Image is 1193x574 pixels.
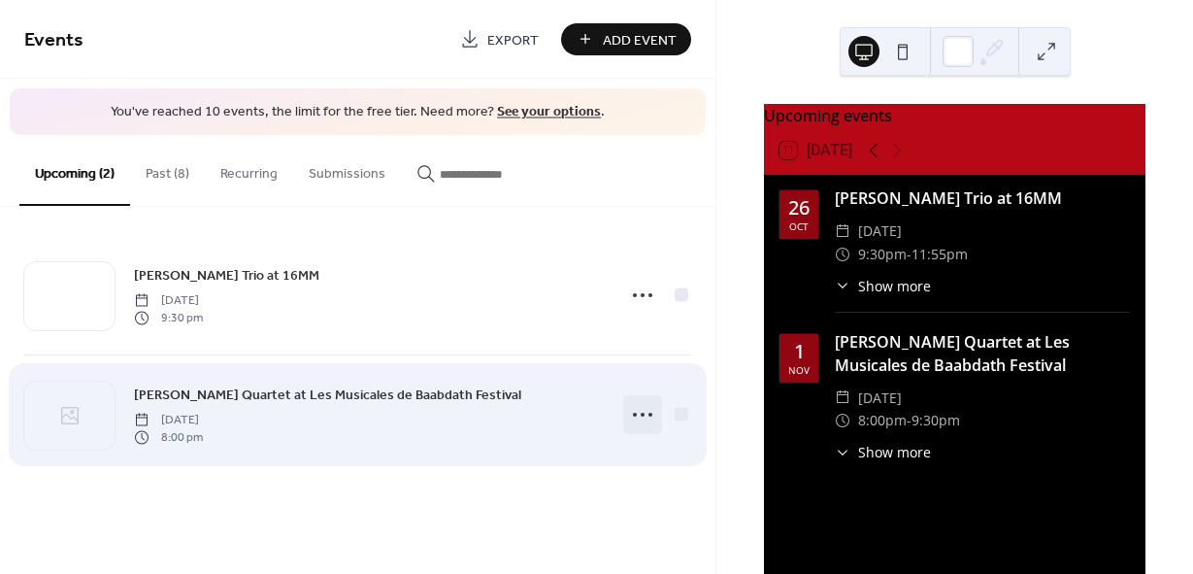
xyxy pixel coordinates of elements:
div: ​ [835,409,850,432]
span: 9:30pm [858,243,907,266]
button: ​Show more [835,276,931,296]
span: 9:30 pm [134,310,203,327]
div: Oct [789,221,809,231]
span: 8:00 pm [134,429,203,447]
button: Submissions [293,135,401,204]
div: ​ [835,243,850,266]
span: [DATE] [858,387,902,410]
a: Export [446,23,553,55]
button: Past (8) [130,135,205,204]
span: 8:00pm [858,409,907,432]
button: Recurring [205,135,293,204]
a: See your options [497,99,601,125]
span: - [907,243,911,266]
span: [DATE] [858,219,902,243]
div: [PERSON_NAME] Trio at 16MM [835,186,1130,210]
span: 11:55pm [911,243,968,266]
span: Show more [858,276,931,296]
span: - [907,409,911,432]
div: 26 [788,198,810,218]
div: 1 [794,342,805,361]
div: ​ [835,276,850,296]
span: You've reached 10 events, the limit for the free tier. Need more? . [29,103,686,122]
span: [DATE] [134,291,203,309]
button: ​Show more [835,442,931,462]
div: ​ [835,387,850,410]
div: [PERSON_NAME] Quartet at Les Musicales de Baabdath Festival [835,330,1130,377]
span: 9:30pm [911,409,960,432]
span: [PERSON_NAME] Trio at 16MM [134,265,319,286]
div: Nov [788,365,810,375]
a: [PERSON_NAME] Quartet at Les Musicales de Baabdath Festival [134,384,521,406]
span: [DATE] [134,411,203,428]
span: Export [487,30,539,51]
span: [PERSON_NAME] Quartet at Les Musicales de Baabdath Festival [134,385,521,405]
a: [PERSON_NAME] Trio at 16MM [134,264,319,287]
span: Show more [858,442,931,462]
div: Upcoming events [764,104,1145,127]
div: ​ [835,219,850,243]
div: ​ [835,442,850,462]
button: Upcoming (2) [19,135,130,206]
span: Events [24,21,83,59]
